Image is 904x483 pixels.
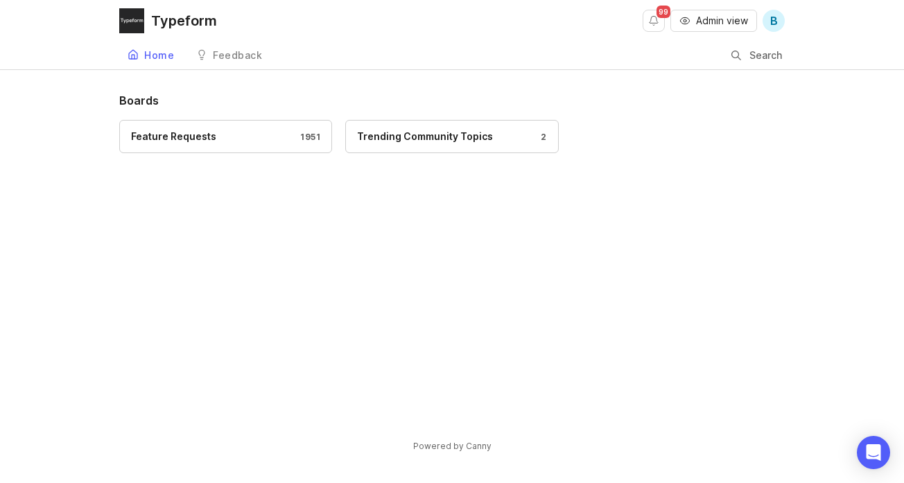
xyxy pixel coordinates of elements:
div: Feature Requests [131,129,216,144]
div: 1951 [293,131,320,143]
div: Typeform [151,14,217,28]
a: Home [119,42,182,70]
a: Feedback [188,42,270,70]
div: 2 [534,131,547,143]
h1: Boards [119,92,785,109]
div: Open Intercom Messenger [857,436,890,469]
a: Powered by Canny [411,438,494,454]
span: Admin view [696,14,748,28]
button: B [763,10,785,32]
div: Trending Community Topics [357,129,493,144]
span: 99 [657,6,670,18]
img: Typeform logo [119,8,144,33]
div: Home [144,51,174,60]
span: B [770,12,778,29]
a: Feature Requests1951 [119,120,332,153]
a: Trending Community Topics2 [345,120,558,153]
button: Admin view [670,10,757,32]
button: Notifications [643,10,665,32]
div: Feedback [213,51,262,60]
